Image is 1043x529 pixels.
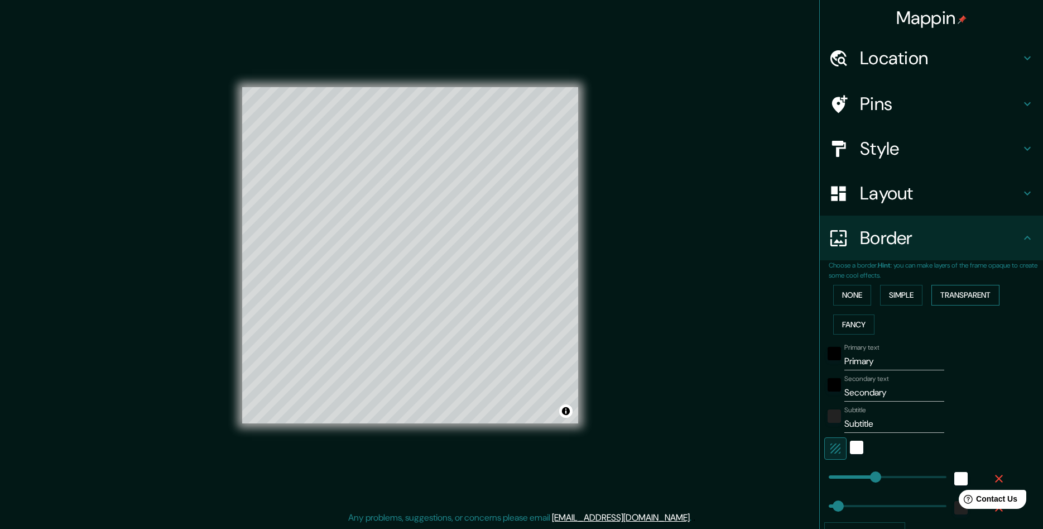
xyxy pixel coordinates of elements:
div: . [691,511,693,525]
button: Transparent [931,285,999,306]
p: Any problems, suggestions, or concerns please email . [348,511,691,525]
p: Choose a border. : you can make layers of the frame opaque to create some cool effects. [829,260,1043,280]
h4: Layout [860,182,1021,204]
button: white [850,441,863,454]
iframe: Help widget launcher [944,485,1031,517]
div: Border [820,216,1043,260]
button: Simple [880,285,922,306]
label: Secondary text [844,374,889,384]
h4: Location [860,47,1021,69]
h4: Pins [860,93,1021,115]
h4: Mappin [896,7,967,29]
label: Subtitle [844,406,866,415]
button: Fancy [833,314,874,335]
div: Pins [820,82,1043,126]
h4: Style [860,137,1021,160]
div: Location [820,36,1043,80]
a: [EMAIL_ADDRESS][DOMAIN_NAME] [552,512,690,523]
div: . [693,511,695,525]
div: Style [820,126,1043,171]
button: Toggle attribution [559,404,573,418]
div: Layout [820,171,1043,216]
label: Primary text [844,343,879,352]
button: color-222222 [828,409,841,423]
b: Hint [878,261,891,270]
button: black [828,378,841,392]
button: white [954,472,968,485]
img: pin-icon.png [958,15,967,24]
button: black [828,347,841,360]
button: None [833,285,871,306]
h4: Border [860,227,1021,249]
